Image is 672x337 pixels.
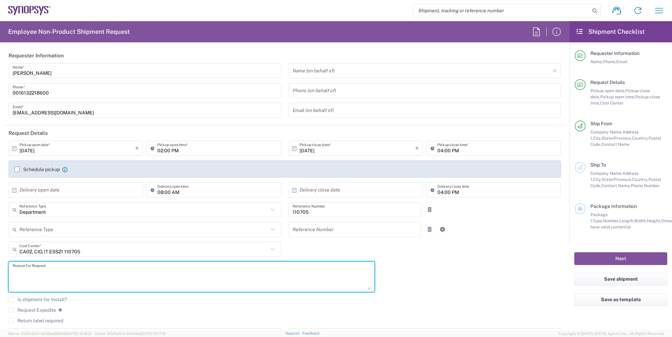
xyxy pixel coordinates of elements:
[413,4,590,17] input: Shipment, tracking or reference number
[302,331,320,335] a: Feedback
[9,52,64,59] h2: Requester Information
[8,28,130,36] h2: Employee Non-Product Shipment Request
[593,136,602,141] span: City,
[9,130,48,137] h2: Request Details
[600,100,624,106] span: Cost Center
[425,205,434,214] a: Remove Reference
[590,203,637,209] span: Package Information
[285,331,303,335] a: Support
[590,59,603,64] span: Name,
[603,59,616,64] span: Phone,
[593,218,603,223] span: Type,
[576,28,645,36] h2: Shipment Checklist
[603,218,619,223] span: Number,
[9,297,67,302] label: Is shipment for Install?
[590,171,622,176] span: Company Name,
[8,332,92,336] span: Server: 2025.20.0-32d5ea39505
[590,51,640,56] span: Requester Information
[95,332,166,336] span: Client: 2025.20.0-314a16e
[14,167,60,172] label: Schedule pickup
[632,136,648,141] span: Country,
[66,332,92,336] span: [DATE] 10:18:31
[632,177,648,182] span: Country,
[631,183,660,188] span: Phone Number
[602,177,632,182] span: State/Province,
[574,252,667,265] button: Next
[590,212,608,223] span: Package 1:
[590,129,622,135] span: Company Name,
[647,218,661,223] span: Height,
[415,143,419,154] i: ×
[593,177,602,182] span: City,
[438,225,447,234] a: Add Reference
[425,225,434,234] a: Remove Reference
[590,121,612,126] span: Ship From
[135,143,139,154] i: ×
[602,136,632,141] span: State/Province,
[9,318,63,323] label: Return label required
[9,307,56,313] label: Request Expedite
[616,59,628,64] span: Email
[574,273,667,285] button: Save shipment
[601,183,631,188] span: Contact Name,
[559,331,664,337] span: Copyright © [DATE]-[DATE] Agistix Inc., All Rights Reserved
[590,88,625,93] span: Pickup open date,
[574,293,667,306] button: Save as template
[600,94,635,99] span: Pickup open time,
[619,218,634,223] span: Length,
[140,332,166,336] span: [DATE] 10:17:12
[634,218,647,223] span: Width,
[590,80,625,85] span: Request Details
[601,142,630,147] span: Contact Name
[590,162,606,168] span: Ship To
